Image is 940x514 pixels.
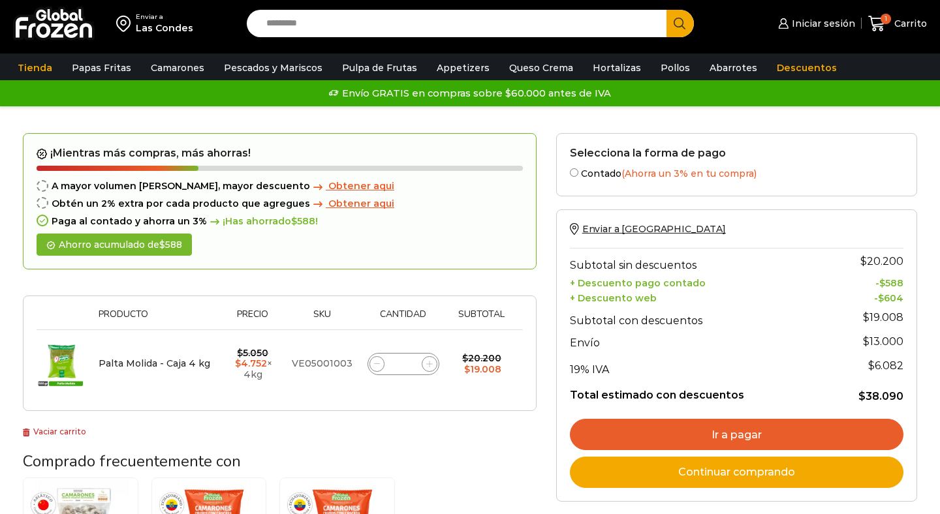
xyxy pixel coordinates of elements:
a: Pulpa de Frutas [336,55,424,80]
th: 19% IVA [570,353,827,379]
span: (Ahorra un 3% en tu compra) [621,168,757,179]
span: Enviar a [GEOGRAPHIC_DATA] [582,223,726,235]
th: Sku [285,309,359,329]
h2: Selecciona la forma de pago [570,147,903,159]
div: Las Condes [136,22,193,35]
th: + Descuento web [570,289,827,304]
bdi: 5.050 [237,347,268,359]
span: $ [159,239,165,250]
a: Tienda [11,55,59,80]
div: Ahorro acumulado de [37,234,192,256]
span: $ [858,390,866,402]
th: Precio [220,309,285,329]
th: Subtotal con descuentos [570,304,827,330]
bdi: 19.008 [464,363,501,375]
a: Vaciar carrito [23,427,86,436]
label: Contado [570,166,903,179]
div: Paga al contado y ahorra un 3% [37,216,523,227]
th: Subtotal sin descuentos [570,249,827,275]
a: Papas Fritas [65,55,138,80]
bdi: 19.008 [863,311,903,324]
span: 1 [881,14,891,24]
bdi: 4.752 [235,357,267,369]
span: $ [863,311,869,324]
a: Abarrotes [703,55,764,80]
td: VE05001003 [285,330,359,398]
th: Total estimado con descuentos [570,379,827,404]
button: Search button [666,10,694,37]
a: Descuentos [770,55,843,80]
bdi: 13.000 [863,335,903,348]
input: Product quantity [394,355,413,373]
td: - [826,289,903,304]
bdi: 604 [878,292,903,304]
span: Obtener aqui [328,180,394,192]
span: Iniciar sesión [789,17,855,30]
th: Envío [570,330,827,353]
h2: ¡Mientras más compras, más ahorras! [37,147,523,160]
a: Iniciar sesión [775,10,854,37]
div: A mayor volumen [PERSON_NAME], mayor descuento [37,181,523,192]
bdi: 20.200 [462,352,501,364]
span: $ [878,292,884,304]
span: ¡Has ahorrado ! [207,216,318,227]
th: Cantidad [359,309,447,329]
input: Contado(Ahorra un 3% en tu compra) [570,168,578,177]
span: Comprado frecuentemente con [23,451,241,472]
a: Enviar a [GEOGRAPHIC_DATA] [570,223,726,235]
span: 6.082 [868,359,903,372]
span: $ [235,357,241,369]
a: Pescados y Mariscos [217,55,329,80]
span: $ [291,215,297,227]
span: Obtener aqui [328,198,394,209]
a: Obtener aqui [310,198,394,209]
a: Pollos [654,55,697,80]
th: + Descuento pago contado [570,275,827,290]
bdi: 588 [879,277,903,289]
td: × 4kg [220,330,285,398]
a: 1 Carrito [868,8,927,39]
th: Subtotal [447,309,516,329]
span: $ [462,352,468,364]
span: $ [464,363,470,375]
span: $ [860,255,867,267]
span: Carrito [891,17,927,30]
bdi: 588 [159,239,182,250]
div: Enviar a [136,12,193,22]
a: Palta Molida - Caja 4 kg [99,357,210,369]
a: Obtener aqui [310,181,394,192]
td: - [826,275,903,290]
bdi: 588 [291,215,315,227]
a: Ir a pagar [570,419,903,450]
div: Obtén un 2% extra por cada producto que agregues [37,198,523,209]
span: $ [863,335,869,348]
img: address-field-icon.svg [116,12,136,35]
a: Continuar comprando [570,457,903,488]
span: $ [237,347,243,359]
span: $ [868,359,875,372]
a: Camarones [144,55,211,80]
a: Appetizers [430,55,496,80]
a: Hortalizas [586,55,648,80]
th: Producto [92,309,220,329]
span: $ [879,277,885,289]
bdi: 38.090 [858,390,903,402]
bdi: 20.200 [860,255,903,267]
a: Queso Crema [503,55,580,80]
